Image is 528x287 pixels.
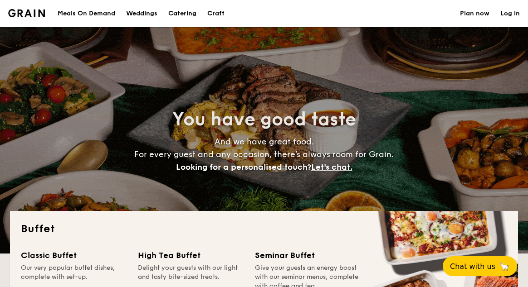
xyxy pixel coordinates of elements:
[138,249,244,262] div: High Tea Buffet
[21,249,127,262] div: Classic Buffet
[8,9,45,17] img: Grain
[8,9,45,17] a: Logotype
[176,162,311,172] span: Looking for a personalised touch?
[450,262,495,271] span: Chat with us
[311,162,352,172] span: Let's chat.
[134,137,394,172] span: And we have great food. For every guest and any occasion, there’s always room for Grain.
[499,261,510,272] span: 🦙
[255,249,361,262] div: Seminar Buffet
[443,256,517,276] button: Chat with us🦙
[21,222,507,236] h2: Buffet
[172,109,356,130] span: You have good taste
